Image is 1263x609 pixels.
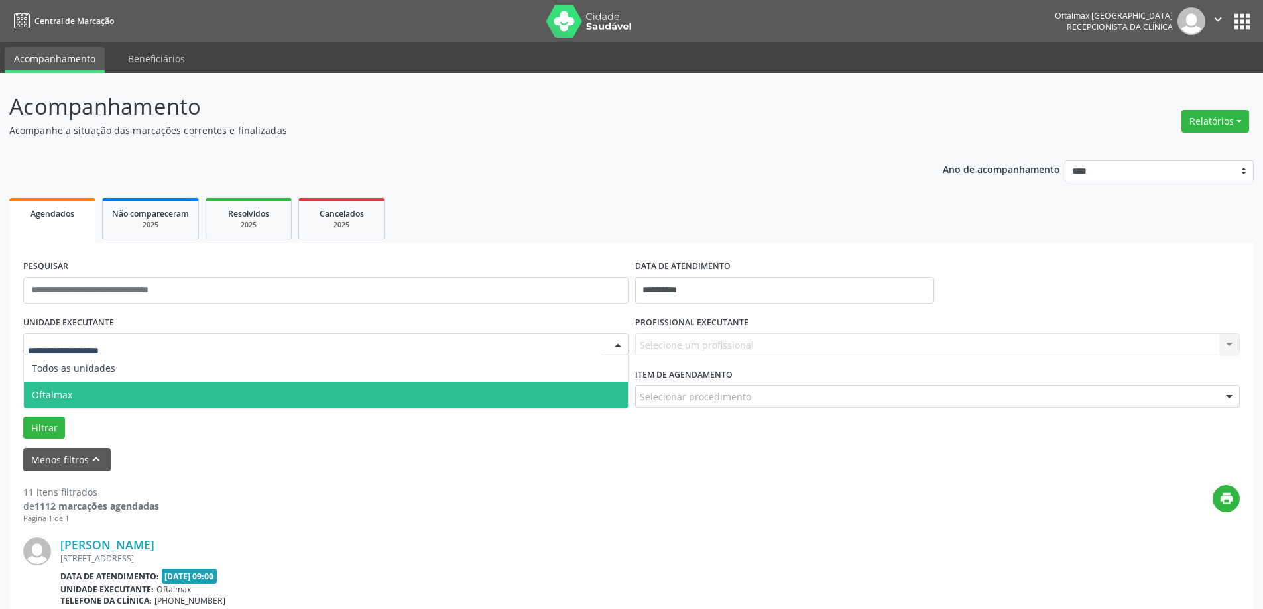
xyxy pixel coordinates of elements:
[30,208,74,219] span: Agendados
[32,388,72,401] span: Oftalmax
[228,208,269,219] span: Resolvidos
[215,220,282,230] div: 2025
[23,313,114,333] label: UNIDADE EXECUTANTE
[1067,21,1173,32] span: Recepcionista da clínica
[154,595,225,606] span: [PHONE_NUMBER]
[1219,491,1234,506] i: print
[162,569,217,584] span: [DATE] 09:00
[5,47,105,73] a: Acompanhamento
[112,208,189,219] span: Não compareceram
[156,584,191,595] span: Oftalmax
[23,513,159,524] div: Página 1 de 1
[119,47,194,70] a: Beneficiários
[308,220,375,230] div: 2025
[34,500,159,512] strong: 1112 marcações agendadas
[60,595,152,606] b: Telefone da clínica:
[23,448,111,471] button: Menos filtroskeyboard_arrow_up
[1231,10,1254,33] button: apps
[60,571,159,582] b: Data de atendimento:
[635,364,733,385] label: Item de agendamento
[1211,12,1225,27] i: 
[89,452,103,467] i: keyboard_arrow_up
[1213,485,1240,512] button: print
[23,417,65,439] button: Filtrar
[635,256,731,277] label: DATA DE ATENDIMENTO
[23,499,159,513] div: de
[23,485,159,499] div: 11 itens filtrados
[60,553,1041,564] div: [STREET_ADDRESS]
[1177,7,1205,35] img: img
[1181,110,1249,133] button: Relatórios
[60,537,154,552] a: [PERSON_NAME]
[635,313,749,333] label: PROFISSIONAL EXECUTANTE
[9,10,114,32] a: Central de Marcação
[943,160,1060,177] p: Ano de acompanhamento
[23,537,51,565] img: img
[23,256,68,277] label: PESQUISAR
[112,220,189,230] div: 2025
[9,123,880,137] p: Acompanhe a situação das marcações correntes e finalizadas
[9,90,880,123] p: Acompanhamento
[1205,7,1231,35] button: 
[34,15,114,27] span: Central de Marcação
[640,390,751,404] span: Selecionar procedimento
[320,208,364,219] span: Cancelados
[60,584,154,595] b: Unidade executante:
[32,362,115,374] span: Todos as unidades
[1055,10,1173,21] div: Oftalmax [GEOGRAPHIC_DATA]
